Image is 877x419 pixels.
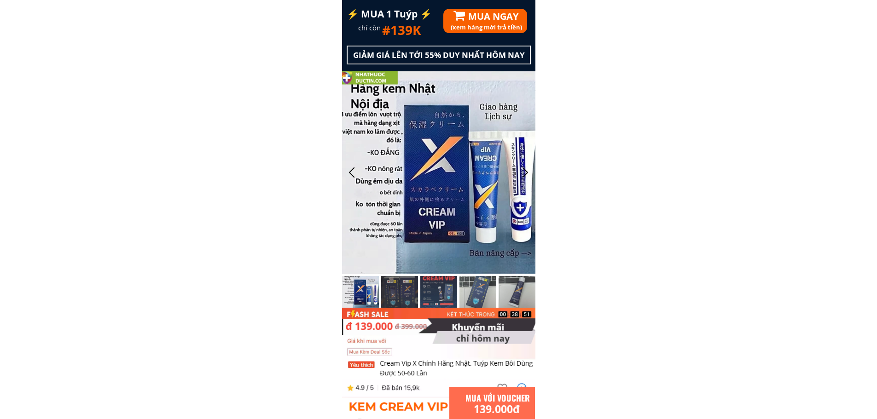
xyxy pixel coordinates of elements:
[451,23,635,32] h3: (xem hàng mới trả tiền)
[358,22,542,33] h3: chỉ còn
[474,401,546,418] h3: 139.000đ
[353,49,580,74] h3: GIẢM GIÁ LÊN TỚI 55% DUY NHẤT HÔM NAY
[347,6,439,22] h3: ⚡️ MUA 1 Tuýp ⚡️
[465,391,592,405] h1: MUA VỚI VOUCHER
[382,20,520,40] h1: #139K
[468,9,606,24] h1: MUA NGAY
